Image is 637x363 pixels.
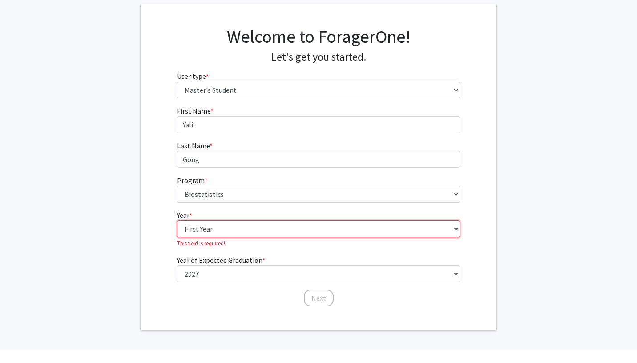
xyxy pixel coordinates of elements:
h1: Welcome to ForagerOne! [177,26,460,47]
span: Last Name [177,141,210,150]
label: Program [177,175,207,186]
label: Year of Expected Graduation [177,255,265,265]
p: This field is required! [177,239,460,248]
iframe: Chat [7,323,38,356]
label: User type [177,71,209,82]
span: First Name [177,106,210,115]
h4: Let's get you started. [177,51,460,64]
label: Year [177,210,192,220]
button: Next [304,290,334,306]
